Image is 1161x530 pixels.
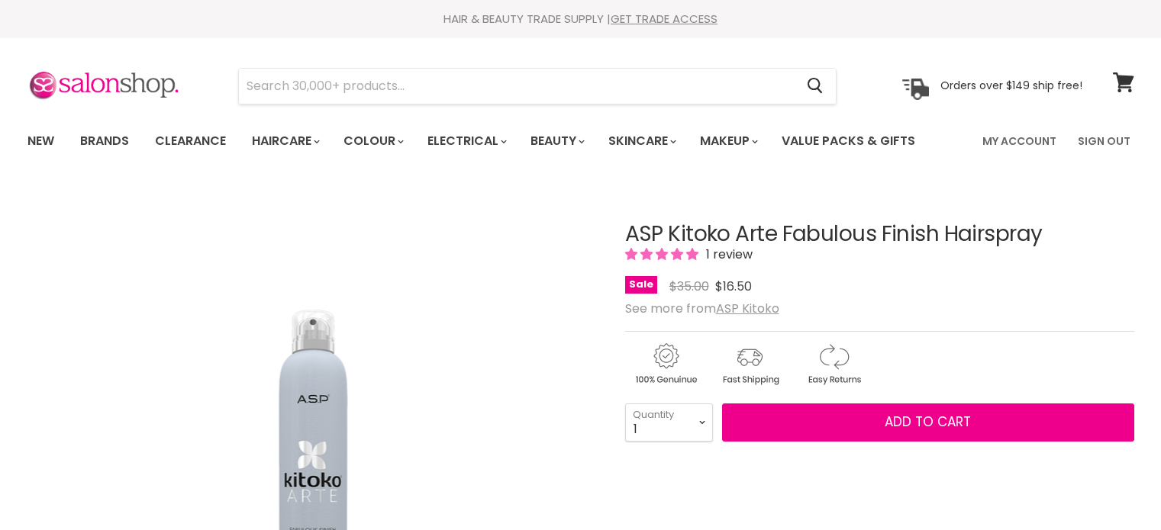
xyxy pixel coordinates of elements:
img: shipping.gif [709,341,790,387]
span: 5.00 stars [625,246,701,263]
div: HAIR & BEAUTY TRADE SUPPLY | [8,11,1153,27]
a: Beauty [519,125,594,157]
input: Search [239,69,795,104]
ul: Main menu [16,119,950,163]
a: ASP Kitoko [716,300,779,317]
nav: Main [8,119,1153,163]
a: Skincare [597,125,685,157]
h1: ASP Kitoko Arte Fabulous Finish Hairspray [625,223,1134,246]
button: Search [795,69,836,104]
span: See more from [625,300,779,317]
span: Add to cart [885,413,971,431]
select: Quantity [625,403,713,442]
a: Sign Out [1069,125,1140,157]
a: My Account [973,125,1066,157]
a: Value Packs & Gifts [770,125,927,157]
a: New [16,125,66,157]
span: $35.00 [669,278,709,295]
img: returns.gif [793,341,874,387]
a: Colour [332,125,413,157]
a: Makeup [689,125,767,157]
a: GET TRADE ACCESS [611,11,718,27]
a: Brands [69,125,140,157]
img: genuine.gif [625,341,706,387]
a: Haircare [240,125,329,157]
button: Add to cart [722,403,1134,442]
span: 1 review [701,246,753,263]
a: Clearance [144,125,237,157]
a: Electrical [416,125,516,157]
p: Orders over $149 ship free! [940,79,1082,92]
form: Product [238,68,837,104]
span: Sale [625,276,657,294]
iframe: Gorgias live chat messenger [1085,458,1146,515]
span: $16.50 [715,278,752,295]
